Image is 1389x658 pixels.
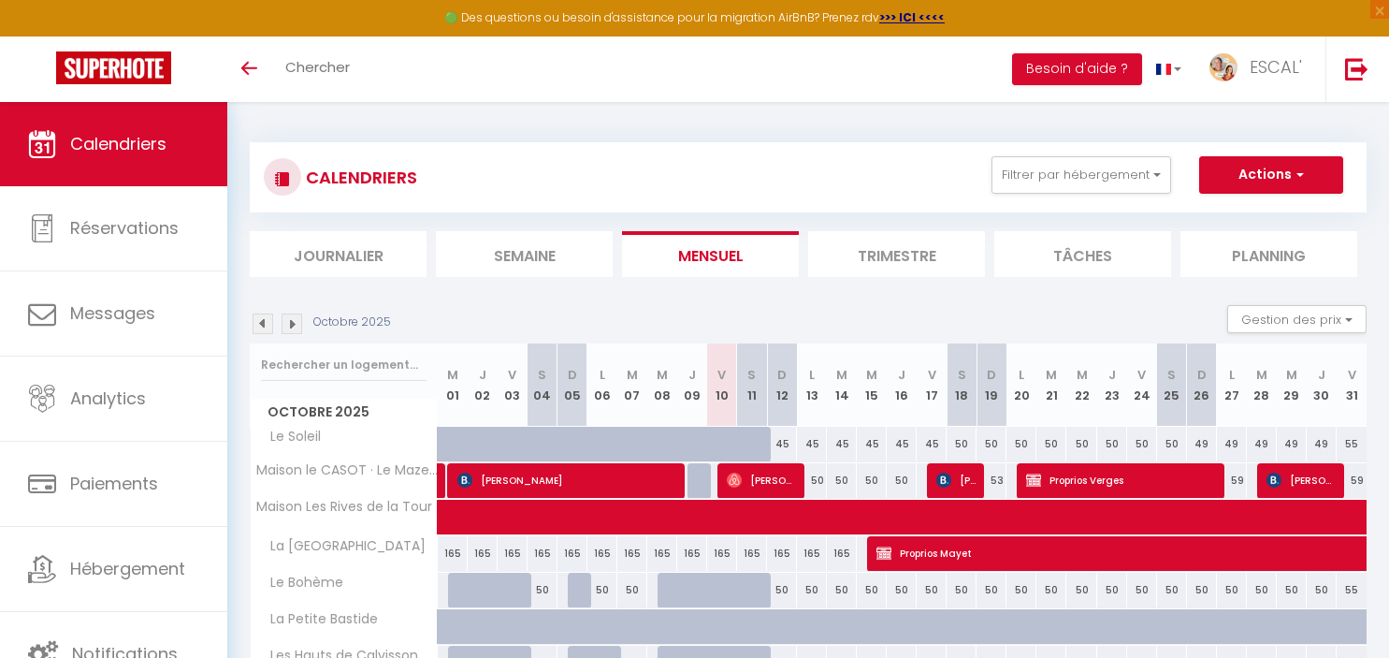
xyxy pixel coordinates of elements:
[457,462,677,498] span: [PERSON_NAME]
[827,536,857,571] div: 165
[917,427,947,461] div: 45
[285,57,350,77] span: Chercher
[866,366,877,384] abbr: M
[1199,156,1343,194] button: Actions
[498,344,528,427] th: 03
[958,366,966,384] abbr: S
[767,344,797,427] th: 12
[647,344,677,427] th: 08
[797,427,827,461] div: 45
[1167,366,1176,384] abbr: S
[56,51,171,84] img: Super Booking
[1195,37,1325,102] a: ... ESCAL'
[887,427,917,461] div: 45
[947,427,977,461] div: 50
[1307,427,1337,461] div: 49
[70,387,146,410] span: Analytics
[261,348,427,382] input: Rechercher un logement...
[1197,366,1207,384] abbr: D
[468,536,498,571] div: 165
[947,344,977,427] th: 18
[836,366,847,384] abbr: M
[479,366,486,384] abbr: J
[1097,573,1127,607] div: 50
[587,573,617,607] div: 50
[253,536,430,557] span: La [GEOGRAPHIC_DATA]
[538,366,546,384] abbr: S
[1247,344,1277,427] th: 28
[688,366,696,384] abbr: J
[1066,427,1096,461] div: 50
[936,462,977,498] span: [PERSON_NAME]
[436,231,613,277] li: Semaine
[253,463,441,477] span: Maison le CASOT · Le Mazet de St Laurent
[627,366,638,384] abbr: M
[1337,344,1367,427] th: 31
[1337,463,1367,498] div: 59
[657,366,668,384] abbr: M
[1187,427,1217,461] div: 49
[1036,344,1066,427] th: 21
[568,366,577,384] abbr: D
[468,344,498,427] th: 02
[1157,573,1187,607] div: 50
[707,536,737,571] div: 165
[70,132,166,155] span: Calendriers
[1266,462,1337,498] span: [PERSON_NAME]
[1217,427,1247,461] div: 49
[438,344,468,427] th: 01
[251,399,437,426] span: Octobre 2025
[917,344,947,427] th: 17
[508,366,516,384] abbr: V
[622,231,799,277] li: Mensuel
[1337,573,1367,607] div: 55
[797,573,827,607] div: 50
[1307,573,1337,607] div: 50
[677,344,707,427] th: 09
[879,9,945,25] strong: >>> ICI <<<<
[827,427,857,461] div: 45
[677,536,707,571] div: 165
[767,536,797,571] div: 165
[1157,427,1187,461] div: 50
[1066,573,1096,607] div: 50
[917,573,947,607] div: 50
[528,573,557,607] div: 50
[1318,366,1325,384] abbr: J
[857,427,887,461] div: 45
[987,366,996,384] abbr: D
[313,314,391,331] p: Octobre 2025
[1256,366,1267,384] abbr: M
[887,344,917,427] th: 16
[253,427,326,447] span: Le Soleil
[808,231,985,277] li: Trimestre
[70,301,155,325] span: Messages
[253,609,383,630] span: La Petite Bastide
[887,573,917,607] div: 50
[1019,366,1024,384] abbr: L
[1247,573,1277,607] div: 50
[827,463,857,498] div: 50
[301,156,417,198] h3: CALENDRIERS
[617,344,647,427] th: 07
[1097,427,1127,461] div: 50
[557,344,587,427] th: 05
[727,462,797,498] span: [PERSON_NAME]
[1286,366,1297,384] abbr: M
[947,573,977,607] div: 50
[587,344,617,427] th: 06
[994,231,1171,277] li: Tâches
[977,463,1006,498] div: 53
[707,344,737,427] th: 10
[1217,573,1247,607] div: 50
[1046,366,1057,384] abbr: M
[737,536,767,571] div: 165
[1250,55,1302,79] span: ESCAL'
[253,500,432,514] span: Maison Les Rives de la Tour
[528,536,557,571] div: 165
[737,344,767,427] th: 11
[1348,366,1356,384] abbr: V
[1209,53,1237,81] img: ...
[1036,427,1066,461] div: 50
[250,231,427,277] li: Journalier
